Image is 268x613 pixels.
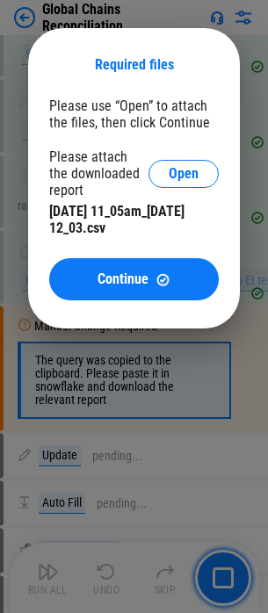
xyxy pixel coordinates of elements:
button: Open [148,160,219,188]
div: [DATE] 11_05am_[DATE] 12_03.csv [49,203,219,236]
img: Continue [156,272,170,287]
button: ContinueContinue [49,258,219,300]
span: Open [169,167,199,181]
div: Please use “Open” to attach the files, then click Continue [49,97,219,131]
div: Please attach the downloaded report [49,148,148,198]
span: Continue [98,272,148,286]
div: Required files [49,56,219,73]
